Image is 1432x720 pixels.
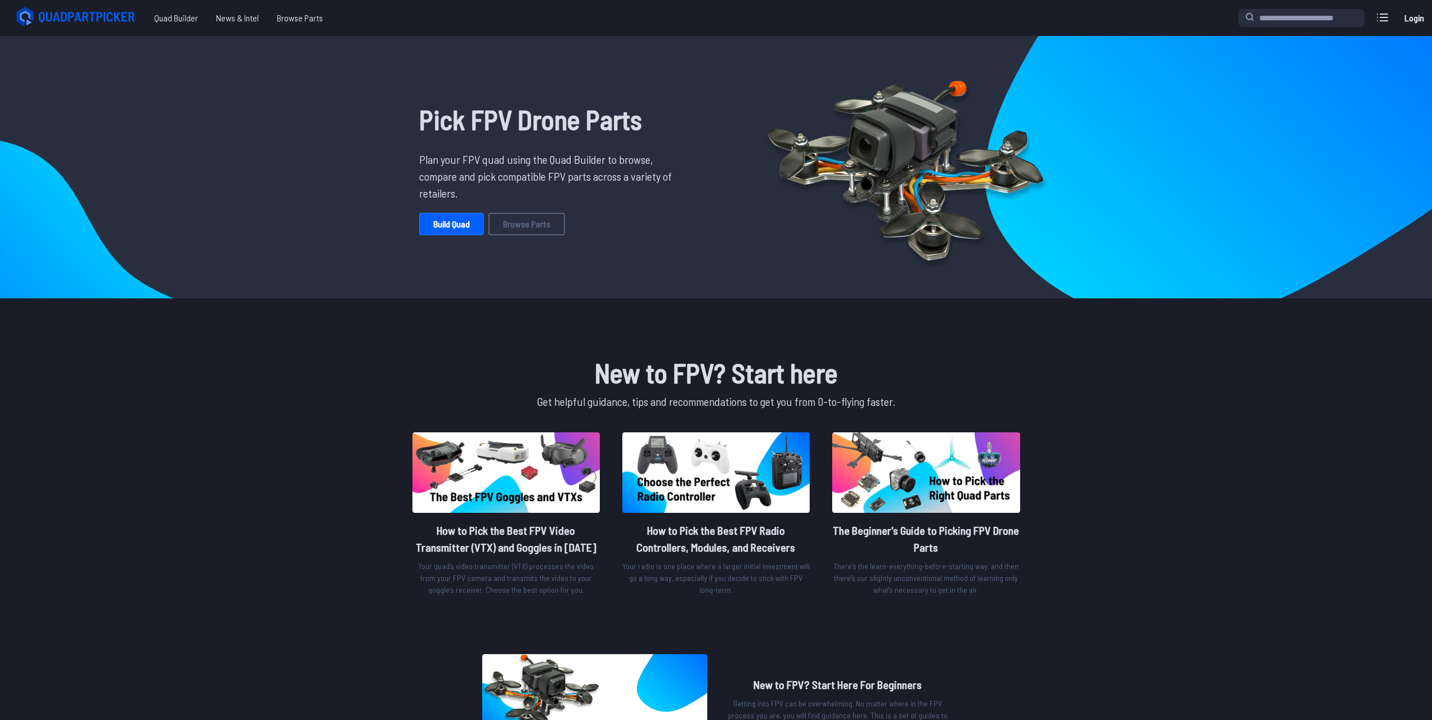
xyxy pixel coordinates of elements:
[1400,7,1427,29] a: Login
[419,99,680,140] h1: Pick FPV Drone Parts
[622,432,810,600] a: image of postHow to Pick the Best FPV Radio Controllers, Modules, and ReceiversYour radio is one ...
[410,393,1022,410] p: Get helpful guidance, tips and recommendations to get you from 0-to-flying faster.
[743,55,1067,280] img: Quadcopter
[145,7,207,29] a: Quad Builder
[622,522,810,556] h2: How to Pick the Best FPV Radio Controllers, Modules, and Receivers
[725,676,950,693] h2: New to FPV? Start Here For Beginners
[488,213,565,235] a: Browse Parts
[412,560,600,596] p: Your quad’s video transmitter (VTX) processes the video from your FPV camera and transmits the vi...
[412,522,600,556] h2: How to Pick the Best FPV Video Transmitter (VTX) and Goggles in [DATE]
[832,522,1020,556] h2: The Beginner's Guide to Picking FPV Drone Parts
[622,560,810,596] p: Your radio is one place where a larger initial investment will go a long way, especially if you d...
[412,432,600,600] a: image of postHow to Pick the Best FPV Video Transmitter (VTX) and Goggles in [DATE]Your quad’s vi...
[207,7,268,29] a: News & Intel
[268,7,332,29] a: Browse Parts
[419,151,680,202] p: Plan your FPV quad using the Quad Builder to browse, compare and pick compatible FPV parts across...
[622,432,810,513] img: image of post
[419,213,484,235] a: Build Quad
[832,432,1020,600] a: image of postThe Beginner's Guide to Picking FPV Drone PartsThere’s the learn-everything-before-s...
[832,432,1020,513] img: image of post
[832,560,1020,596] p: There’s the learn-everything-before-starting way, and then there’s our slightly unconventional me...
[412,432,600,513] img: image of post
[410,352,1022,393] h1: New to FPV? Start here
